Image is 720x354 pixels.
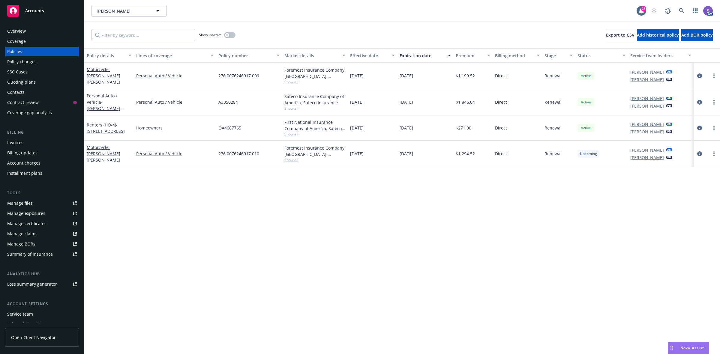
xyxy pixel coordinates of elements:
div: Effective date [350,52,388,59]
span: $1,199.52 [456,73,475,79]
a: [PERSON_NAME] [630,95,664,102]
a: [PERSON_NAME] [630,147,664,153]
input: Filter by keyword... [91,29,195,41]
a: Contract review [5,98,79,107]
a: Sales relationships [5,320,79,329]
button: Policy number [216,48,282,63]
span: [DATE] [400,73,413,79]
a: Coverage gap analysis [5,108,79,118]
span: [DATE] [350,73,364,79]
a: [PERSON_NAME] [630,76,664,83]
span: [DATE] [350,150,364,157]
span: [DATE] [350,125,364,131]
div: Manage claims [7,229,37,239]
span: 276 0076246917 010 [218,150,259,157]
a: [PERSON_NAME] [630,129,664,135]
span: Active [580,73,592,79]
a: more [710,99,718,106]
span: Add historical policy [637,32,679,38]
a: Manage BORs [5,239,79,249]
button: [PERSON_NAME] [91,5,166,17]
button: Stage [542,48,575,63]
button: Lines of coverage [134,48,216,63]
div: Sales relationships [7,320,45,329]
span: Show all [284,79,346,85]
span: Show all [284,106,346,111]
div: Expiration date [400,52,444,59]
div: Billing [5,129,79,135]
div: Invoices [7,138,23,147]
button: Add BOR policy [681,29,713,41]
div: Manage certificates [7,219,46,228]
span: Renewal [544,125,562,131]
div: Account charges [7,158,40,168]
a: Motorcycle [87,67,120,85]
span: 276 0076246917 009 [218,73,259,79]
button: Effective date [348,48,397,63]
button: Billing method [493,48,542,63]
a: Coverage [5,37,79,46]
a: Account charges [5,158,79,168]
a: Loss summary generator [5,279,79,289]
span: [DATE] [400,99,413,105]
a: circleInformation [696,150,703,157]
a: Motorcycle [87,144,120,163]
div: Contract review [7,98,39,107]
div: Service team leaders [630,52,685,59]
span: Upcoming [580,151,597,156]
button: Status [575,48,628,63]
button: Service team leaders [628,48,694,63]
a: Overview [5,26,79,36]
a: Manage claims [5,229,79,239]
span: Nova Assist [680,345,704,350]
button: Premium [453,48,493,63]
span: [DATE] [400,125,413,131]
div: First National Insurance Company of America, Safeco Insurance (Liberty Mutual) [284,119,346,132]
span: Active [580,100,592,105]
a: circleInformation [696,72,703,79]
a: Accounts [5,2,79,19]
div: Policy details [87,52,125,59]
div: Tools [5,190,79,196]
button: Export to CSV [606,29,634,41]
button: Market details [282,48,348,63]
div: Stage [544,52,566,59]
div: Installment plans [7,168,42,178]
a: more [710,150,718,157]
div: Drag to move [668,342,676,354]
a: Start snowing [648,5,660,17]
span: Show all [284,157,346,162]
div: Policy number [218,52,273,59]
a: Report a Bug [662,5,674,17]
span: Renewal [544,99,562,105]
div: Billing updates [7,148,37,158]
span: Direct [495,73,507,79]
div: Contacts [7,88,25,97]
div: Safeco Insurance Company of America, Safeco Insurance (Liberty Mutual) [284,93,346,106]
a: Search [676,5,688,17]
span: $271.00 [456,125,471,131]
span: OA4687765 [218,125,241,131]
span: Renewal [544,150,562,157]
a: Manage files [5,198,79,208]
a: Personal Auto / Vehicle [87,93,120,118]
a: Personal Auto / Vehicle [136,73,214,79]
a: Summary of insurance [5,249,79,259]
span: Open Client Navigator [11,334,56,341]
a: Invoices [5,138,79,147]
span: - [STREET_ADDRESS] [87,122,125,134]
div: Coverage gap analysis [7,108,52,118]
div: Quoting plans [7,77,36,87]
div: Foremost Insurance Company [GEOGRAPHIC_DATA], [US_STATE], Foremost Insurance [284,67,346,79]
span: Add BOR policy [681,32,713,38]
button: Expiration date [397,48,453,63]
span: Direct [495,150,507,157]
span: Export to CSV [606,32,634,38]
a: Quoting plans [5,77,79,87]
a: circleInformation [696,124,703,132]
span: [DATE] [400,150,413,157]
a: Renters (HO-4) [87,122,125,134]
a: Manage exposures [5,209,79,218]
div: Status [577,52,619,59]
div: SSC Cases [7,67,28,77]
